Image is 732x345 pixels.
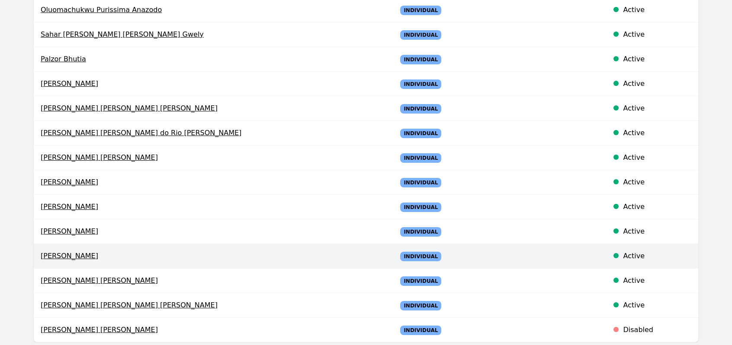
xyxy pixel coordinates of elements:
span: Individual [400,79,441,89]
span: Individual [400,129,441,138]
div: Active [623,29,691,40]
span: Individual [400,227,441,237]
span: Individual [400,6,441,15]
div: Active [623,202,691,212]
div: Active [623,79,691,89]
span: Palzor Bhutia [41,54,383,64]
span: [PERSON_NAME] [PERSON_NAME] [41,325,383,335]
div: Active [623,103,691,114]
span: Individual [400,55,441,64]
span: [PERSON_NAME] [PERSON_NAME] [PERSON_NAME] [41,103,383,114]
div: Active [623,300,691,310]
span: Individual [400,178,441,187]
span: Individual [400,326,441,335]
span: Individual [400,301,441,310]
span: [PERSON_NAME] [PERSON_NAME] [41,275,383,286]
div: Active [623,177,691,187]
span: [PERSON_NAME] [41,79,383,89]
span: Individual [400,30,441,40]
span: Individual [400,276,441,286]
div: Active [623,54,691,64]
span: Individual [400,104,441,114]
span: [PERSON_NAME] [41,177,383,187]
span: [PERSON_NAME] [41,251,383,261]
div: Disabled [623,325,691,335]
span: [PERSON_NAME] [PERSON_NAME] do Rio [PERSON_NAME] [41,128,383,138]
span: [PERSON_NAME] [PERSON_NAME] [41,152,383,163]
div: Active [623,5,691,15]
span: Individual [400,203,441,212]
span: Sahar [PERSON_NAME] [PERSON_NAME] Gwely [41,29,383,40]
span: Individual [400,153,441,163]
div: Active [623,251,691,261]
div: Active [623,226,691,237]
div: Active [623,275,691,286]
span: [PERSON_NAME] [41,226,383,237]
span: Individual [400,252,441,261]
span: Oluomachukwu Purissima Anazodo [41,5,383,15]
span: [PERSON_NAME] [PERSON_NAME] [PERSON_NAME] [41,300,383,310]
div: Active [623,152,691,163]
span: [PERSON_NAME] [41,202,383,212]
div: Active [623,128,691,138]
